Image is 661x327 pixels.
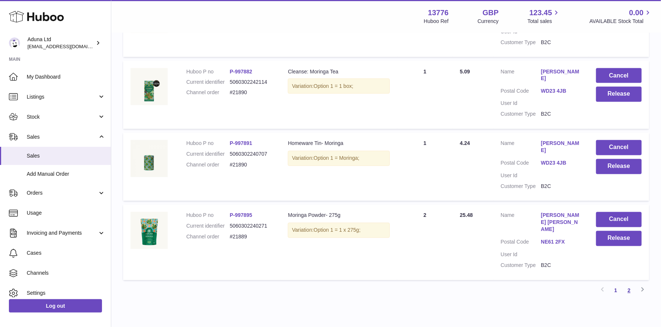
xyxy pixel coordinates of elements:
[501,160,541,169] dt: Postal Code
[186,89,230,96] dt: Channel order
[230,141,252,146] a: P-997891
[529,8,552,18] span: 123.45
[186,234,230,241] dt: Channel order
[424,18,449,25] div: Huboo Ref
[527,18,560,25] span: Total sales
[460,212,473,218] span: 25.48
[186,140,230,147] dt: Huboo P no
[541,68,581,82] a: [PERSON_NAME]
[596,159,642,174] button: Release
[27,290,105,297] span: Settings
[186,151,230,158] dt: Current identifier
[314,83,353,89] span: Option 1 = 1 box;
[596,87,642,102] button: Release
[483,8,499,18] strong: GBP
[501,68,541,84] dt: Name
[397,133,453,201] td: 1
[186,212,230,219] dt: Huboo P no
[186,79,230,86] dt: Current identifier
[27,171,105,178] span: Add Manual Order
[230,69,252,75] a: P-997882
[527,8,560,25] a: 123.45 Total sales
[230,79,273,86] dd: 5060302242114
[541,239,581,246] a: NE61 2FX
[131,212,168,249] img: MORINGA-POWDER-POUCH-FOP-CHALK.jpg
[288,223,390,238] div: Variation:
[501,251,541,258] dt: User Id
[541,183,581,190] dd: B2C
[230,234,273,241] dd: #21889
[397,205,453,280] td: 2
[501,140,541,156] dt: Name
[596,140,642,155] button: Cancel
[589,18,652,25] span: AVAILABLE Stock Total
[9,299,102,313] a: Log out
[501,39,541,46] dt: Customer Type
[428,8,449,18] strong: 13776
[501,100,541,107] dt: User Id
[288,212,390,219] div: Moringa Powder- 275g
[501,262,541,269] dt: Customer Type
[27,250,105,257] span: Cases
[230,212,252,218] a: P-997895
[478,18,499,25] div: Currency
[27,270,105,277] span: Channels
[314,155,359,161] span: Option 1 = Moringa;
[131,68,168,105] img: CLEANSE-MORINGA-TEA-FOP-CHALK.jpg
[230,223,273,230] dd: 5060302240271
[541,212,581,233] a: [PERSON_NAME] [PERSON_NAME]
[501,239,541,248] dt: Postal Code
[186,162,230,169] dt: Channel order
[288,140,390,147] div: Homeware Tin- Moringa
[230,162,273,169] dd: #21890
[622,284,636,297] a: 2
[27,36,94,50] div: Aduna Ltd
[288,79,390,94] div: Variation:
[596,68,642,83] button: Cancel
[27,189,98,196] span: Orders
[501,87,541,96] dt: Postal Code
[589,8,652,25] a: 0.00 AVAILABLE Stock Total
[397,61,453,129] td: 1
[27,133,98,141] span: Sales
[27,229,98,237] span: Invoicing and Payments
[186,223,230,230] dt: Current identifier
[186,68,230,75] dt: Huboo P no
[131,140,168,177] img: 137761723637422.jpg
[541,160,581,167] a: WD23 4JB
[27,73,105,80] span: My Dashboard
[27,43,109,49] span: [EMAIL_ADDRESS][DOMAIN_NAME]
[314,227,361,233] span: Option 1 = 1 x 275g;
[460,141,470,146] span: 4.24
[27,113,98,120] span: Stock
[541,39,581,46] dd: B2C
[27,152,105,159] span: Sales
[596,231,642,246] button: Release
[288,151,390,166] div: Variation:
[596,212,642,227] button: Cancel
[541,87,581,95] a: WD23 4JB
[501,183,541,190] dt: Customer Type
[541,262,581,269] dd: B2C
[541,140,581,154] a: [PERSON_NAME]
[230,151,273,158] dd: 5060302240707
[541,111,581,118] dd: B2C
[460,69,470,75] span: 5.09
[288,68,390,75] div: Cleanse: Moringa Tea
[230,89,273,96] dd: #21890
[27,209,105,217] span: Usage
[629,8,644,18] span: 0.00
[27,93,98,100] span: Listings
[501,172,541,179] dt: User Id
[501,111,541,118] dt: Customer Type
[501,212,541,235] dt: Name
[609,284,622,297] a: 1
[9,37,20,49] img: foyin.fagbemi@aduna.com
